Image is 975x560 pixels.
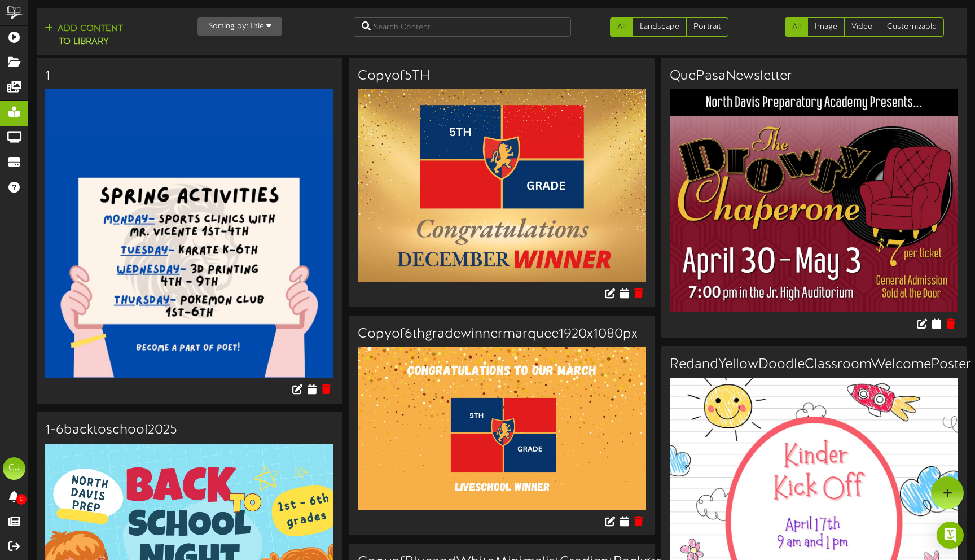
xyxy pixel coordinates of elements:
h3: 1 [45,69,333,84]
a: Customizable [880,17,944,37]
input: Search Content [354,17,572,37]
a: Portrait [686,17,728,37]
img: 7ef14432-c85f-4711-9707-681f8571929d.jpg [358,89,646,282]
span: 0 [16,494,27,505]
button: Add Contentto Library [41,22,126,49]
img: 8fd5eb45-9e9f-4ee6-8de5-0ad0e77803d1.jpg [358,347,646,509]
a: Image [807,17,845,37]
div: CJ [3,457,25,480]
h3: Copyof5TH [358,69,646,84]
h3: RedandYellowDoodleClassroomWelcomePoster [670,357,958,372]
h3: 1-6backtoschool2025 [45,423,333,438]
a: All [610,17,633,37]
a: Landscape [633,17,687,37]
a: All [785,17,808,37]
a: Video [844,17,880,37]
h3: Copyof6thgradewinnermarquee1920x1080px [358,327,646,342]
img: ee6dfa84-202f-496f-ac96-32d27a821233.jpg [45,89,333,378]
div: Open Intercom Messenger [937,522,964,549]
h3: QuePasaNewsletter [670,69,958,84]
img: 8506ea7f-9d56-4483-8704-b2ff801f19c1.jpg [670,89,958,312]
button: Sorting by:Title [197,17,282,36]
